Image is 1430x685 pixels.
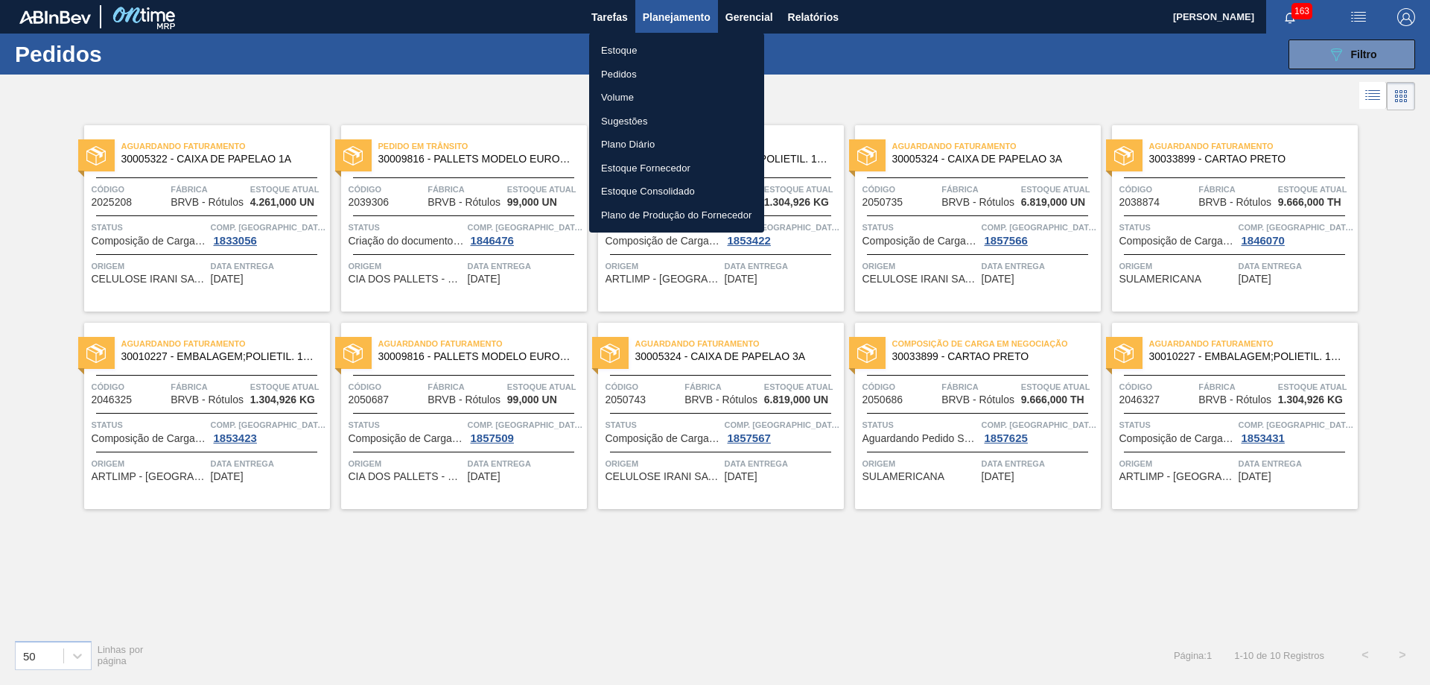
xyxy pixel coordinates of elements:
[589,63,764,86] a: Pedidos
[589,180,764,203] a: Estoque Consolidado
[589,86,764,110] a: Volume
[589,133,764,157] a: Plano Diário
[589,203,764,227] a: Plano de Produção do Fornecedor
[589,157,764,180] a: Estoque Fornecedor
[589,39,764,63] a: Estoque
[589,110,764,133] a: Sugestões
